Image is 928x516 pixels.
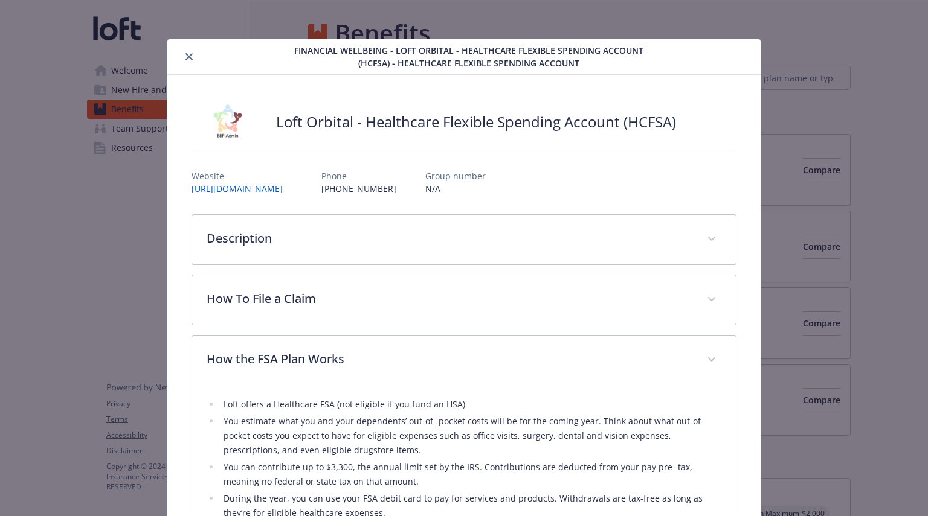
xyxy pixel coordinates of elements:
p: Website [192,170,292,182]
div: How the FSA Plan Works [192,336,735,385]
p: Description [207,229,692,247]
p: How the FSA Plan Works [207,350,692,368]
a: [URL][DOMAIN_NAME] [192,183,292,194]
p: Group number [425,170,486,182]
p: Phone [321,170,396,182]
h2: Loft Orbital - Healthcare Flexible Spending Account (HCFSA) [276,112,676,132]
div: Description [192,215,735,264]
li: You can contribute up to $3,300, the annual limit set by the IRS. Contributions are deducted from... [220,460,721,489]
img: BBP Administration [192,104,264,140]
p: How To File a Claim [207,290,692,308]
li: Loft offers a Healthcare FSA (not eligible if you fund an HSA) [220,397,721,412]
li: You estimate what you and your dependents’ out-of- pocket costs will be for the coming year. Thin... [220,414,721,457]
span: Financial Wellbeing - Loft Orbital - Healthcare Flexible Spending Account (HCFSA) - Healthcare Fl... [294,44,643,69]
p: N/A [425,182,486,195]
p: [PHONE_NUMBER] [321,182,396,195]
div: How To File a Claim [192,275,735,325]
button: close [182,49,196,64]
